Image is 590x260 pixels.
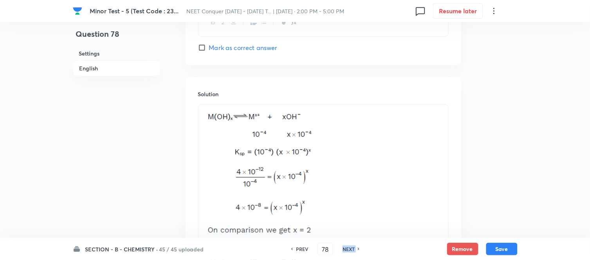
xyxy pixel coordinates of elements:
[85,245,158,253] h6: SECTION - B - CHEMISTRY ·
[447,243,478,255] button: Remove
[159,245,204,253] h6: 45 / 45 uploaded
[73,28,161,46] h4: Question 78
[90,7,179,15] span: Minor Test - 5 (Test Code : 23...
[296,246,308,253] h6: PREV
[73,6,84,16] a: Company Logo
[73,6,82,16] img: Company Logo
[73,61,161,76] h6: English
[343,246,355,253] h6: NEXT
[186,7,344,15] span: NEET Conquer [DATE] - [DATE] T... | [DATE] · 2:00 PM - 5:00 PM
[204,109,319,238] img: 04-09-25-07:47:03-AM
[73,46,161,61] h6: Settings
[209,43,278,52] span: Mark as correct answer
[486,243,518,255] button: Save
[433,3,483,19] button: Resume later
[198,90,449,98] h6: Solution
